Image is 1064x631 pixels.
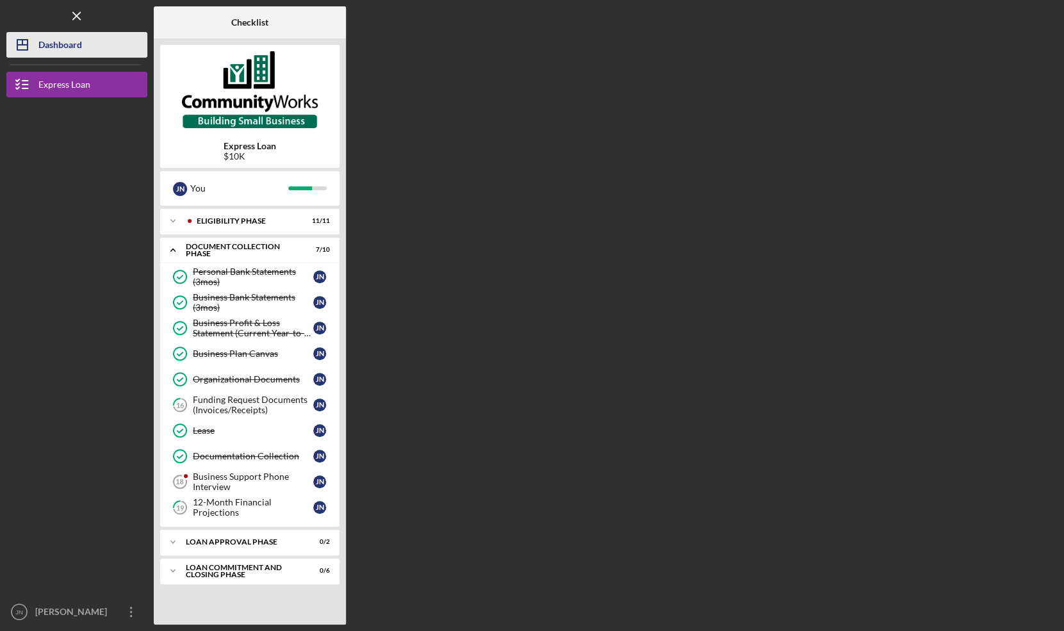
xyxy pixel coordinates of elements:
b: Express Loan [224,141,276,151]
div: Dashboard [38,32,82,61]
div: [PERSON_NAME] [32,599,115,628]
tspan: 19 [176,504,184,512]
a: Business Plan CanvasJN [167,341,333,366]
button: JN[PERSON_NAME] [6,599,147,625]
div: 11 / 11 [307,217,330,225]
div: J N [173,182,187,196]
img: Product logo [160,51,340,128]
div: 0 / 2 [307,538,330,546]
div: J N [313,475,326,488]
div: Business Bank Statements (3mos) [193,292,313,313]
a: 18Business Support Phone InterviewJN [167,469,333,495]
button: Dashboard [6,32,147,58]
a: 16Funding Request Documents (Invoices/Receipts)JN [167,392,333,418]
a: 1912-Month Financial ProjectionsJN [167,495,333,520]
div: Funding Request Documents (Invoices/Receipts) [193,395,313,415]
div: J N [313,373,326,386]
div: 0 / 6 [307,567,330,575]
div: Business Plan Canvas [193,348,313,359]
div: J N [313,347,326,360]
div: Business Profit & Loss Statement (Current Year-to-Date) [193,318,313,338]
div: Document Collection Phase [186,243,298,258]
div: You [190,177,288,199]
a: Documentation CollectionJN [167,443,333,469]
a: Personal Bank Statements (3mos)JN [167,264,333,290]
button: Express Loan [6,72,147,97]
div: 12-Month Financial Projections [193,497,313,518]
div: $10K [224,151,276,161]
tspan: 18 [176,478,183,486]
a: Organizational DocumentsJN [167,366,333,392]
div: Documentation Collection [193,451,313,461]
div: Eligibility Phase [197,217,298,225]
div: Express Loan [38,72,90,101]
b: Checklist [231,17,268,28]
div: J N [313,322,326,334]
text: JN [15,609,23,616]
div: J N [313,450,326,463]
div: 7 / 10 [307,246,330,254]
a: LeaseJN [167,418,333,443]
a: Business Bank Statements (3mos)JN [167,290,333,315]
div: Organizational Documents [193,374,313,384]
tspan: 16 [176,401,184,409]
div: J N [313,424,326,437]
div: Loan Commitment and Closing Phase [186,564,298,578]
div: Loan Approval Phase [186,538,298,546]
div: Business Support Phone Interview [193,471,313,492]
div: J N [313,398,326,411]
div: J N [313,501,326,514]
div: J N [313,296,326,309]
div: J N [313,270,326,283]
div: Personal Bank Statements (3mos) [193,266,313,287]
a: Business Profit & Loss Statement (Current Year-to-Date)JN [167,315,333,341]
div: Lease [193,425,313,436]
